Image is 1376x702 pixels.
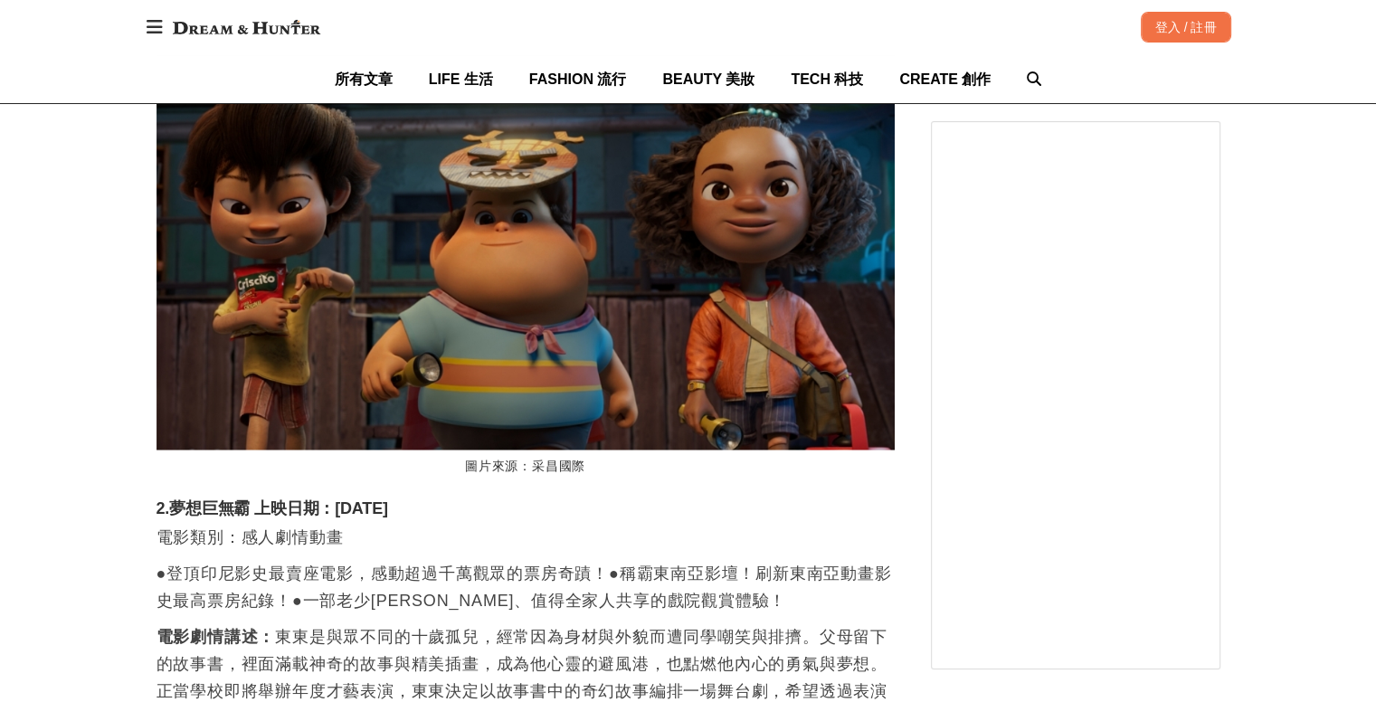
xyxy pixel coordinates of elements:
p: ●登頂印尼影史最賣座電影，感動超過千萬觀眾的票房奇蹟！●稱霸東南亞影壇！刷新東南亞動畫影史最高票房紀錄！●一部老少[PERSON_NAME]、值得全家人共享的戲院觀賞體驗！ [157,560,895,614]
figcaption: 圖片來源：采昌國際 [157,450,895,485]
a: BEAUTY 美妝 [662,55,754,103]
p: 電影類別：感人劇情動畫 [157,524,895,551]
span: BEAUTY 美妝 [662,71,754,87]
span: CREATE 創作 [899,71,991,87]
span: 所有文章 [335,71,393,87]
span: FASHION 流行 [529,71,627,87]
strong: 電影劇情講述： [157,628,276,646]
h3: 2.夢想巨無霸 上映日期：[DATE] [157,499,895,519]
span: LIFE 生活 [429,71,493,87]
a: 所有文章 [335,55,393,103]
img: Dream & Hunter [164,11,329,43]
a: LIFE 生活 [429,55,493,103]
a: TECH 科技 [791,55,863,103]
a: CREATE 創作 [899,55,991,103]
span: TECH 科技 [791,71,863,87]
img: 2025「10月上映電影」推薦TOP5：連假看什麼片好？基努李維幽默喜劇捍衛天使、賺人熱淚動畫片夢想巨無霸... [157,34,895,450]
div: 登入 / 註冊 [1141,12,1231,43]
a: FASHION 流行 [529,55,627,103]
